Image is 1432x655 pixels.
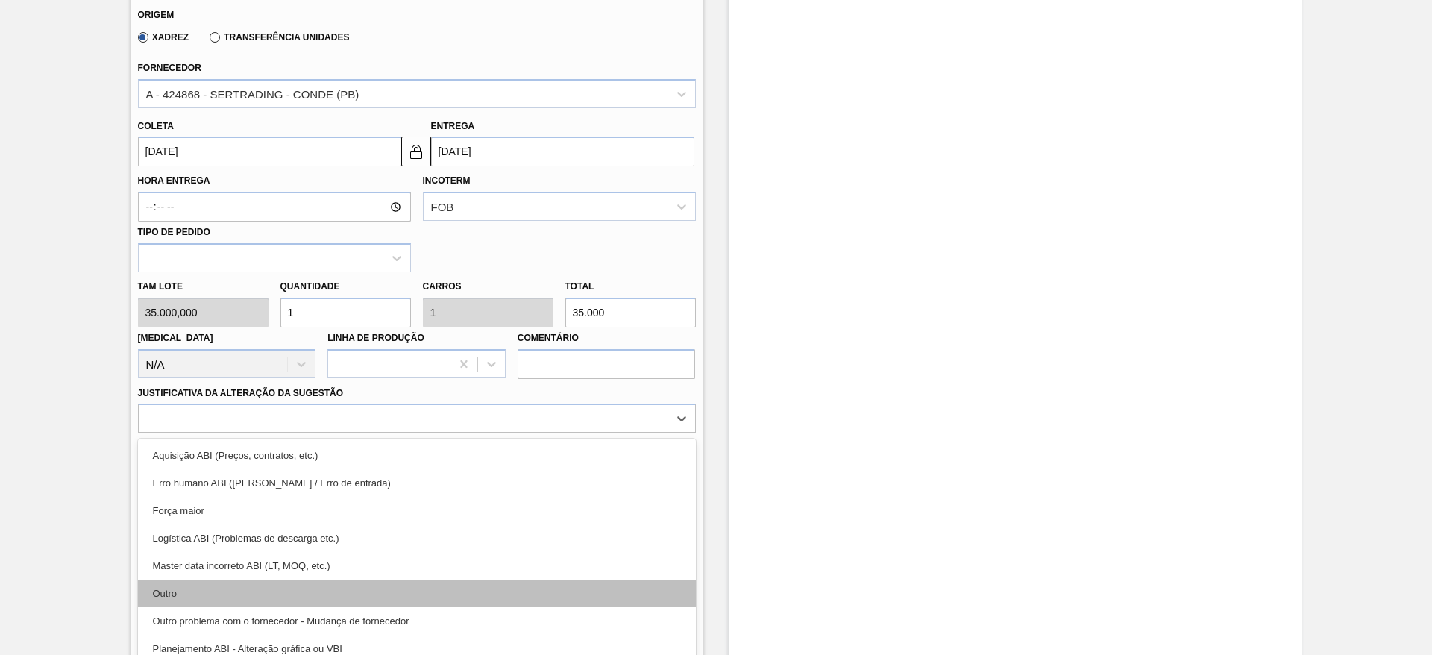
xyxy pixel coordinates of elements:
label: Observações [138,436,696,458]
label: Transferência Unidades [210,32,349,43]
label: Coleta [138,121,174,131]
label: Origem [138,10,175,20]
label: Hora Entrega [138,170,411,192]
div: FOB [431,201,454,213]
div: Logística ABI (Problemas de descarga etc.) [138,524,696,552]
label: Tipo de pedido [138,227,210,237]
input: dd/mm/yyyy [138,137,401,166]
label: Fornecedor [138,63,201,73]
div: Força maior [138,497,696,524]
label: Justificativa da Alteração da Sugestão [138,388,344,398]
label: Xadrez [138,32,189,43]
label: Tam lote [138,276,268,298]
label: Quantidade [280,281,340,292]
label: Total [565,281,594,292]
label: Linha de Produção [327,333,424,343]
input: dd/mm/yyyy [431,137,694,166]
div: Master data incorreto ABI (LT, MOQ, etc.) [138,552,696,580]
label: Comentário [518,327,696,349]
div: Outro problema com o fornecedor - Mudança de fornecedor [138,607,696,635]
label: Carros [423,281,462,292]
div: A - 424868 - SERTRADING - CONDE (PB) [146,87,359,100]
div: Aquisição ABI (Preços, contratos, etc.) [138,442,696,469]
div: Erro humano ABI ([PERSON_NAME] / Erro de entrada) [138,469,696,497]
img: locked [407,142,425,160]
button: locked [401,137,431,166]
div: Outro [138,580,696,607]
label: Entrega [431,121,475,131]
label: [MEDICAL_DATA] [138,333,213,343]
label: Incoterm [423,175,471,186]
